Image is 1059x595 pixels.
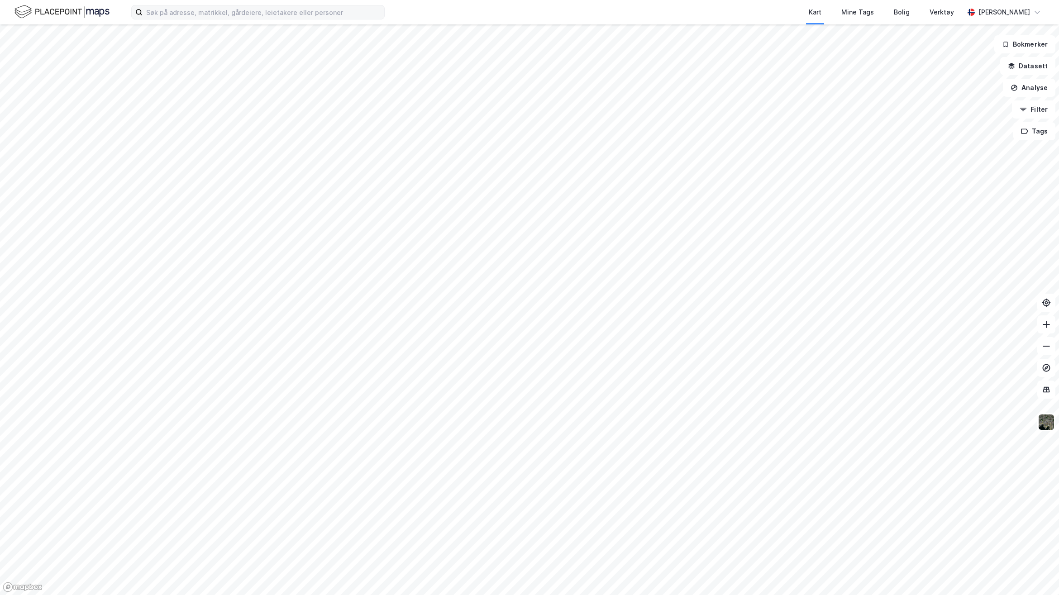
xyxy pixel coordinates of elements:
[14,4,110,20] img: logo.f888ab2527a4732fd821a326f86c7f29.svg
[809,7,821,18] div: Kart
[1014,552,1059,595] div: Kontrollprogram for chat
[143,5,384,19] input: Søk på adresse, matrikkel, gårdeiere, leietakere eller personer
[894,7,910,18] div: Bolig
[841,7,874,18] div: Mine Tags
[930,7,954,18] div: Verktøy
[1014,552,1059,595] iframe: Chat Widget
[978,7,1030,18] div: [PERSON_NAME]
